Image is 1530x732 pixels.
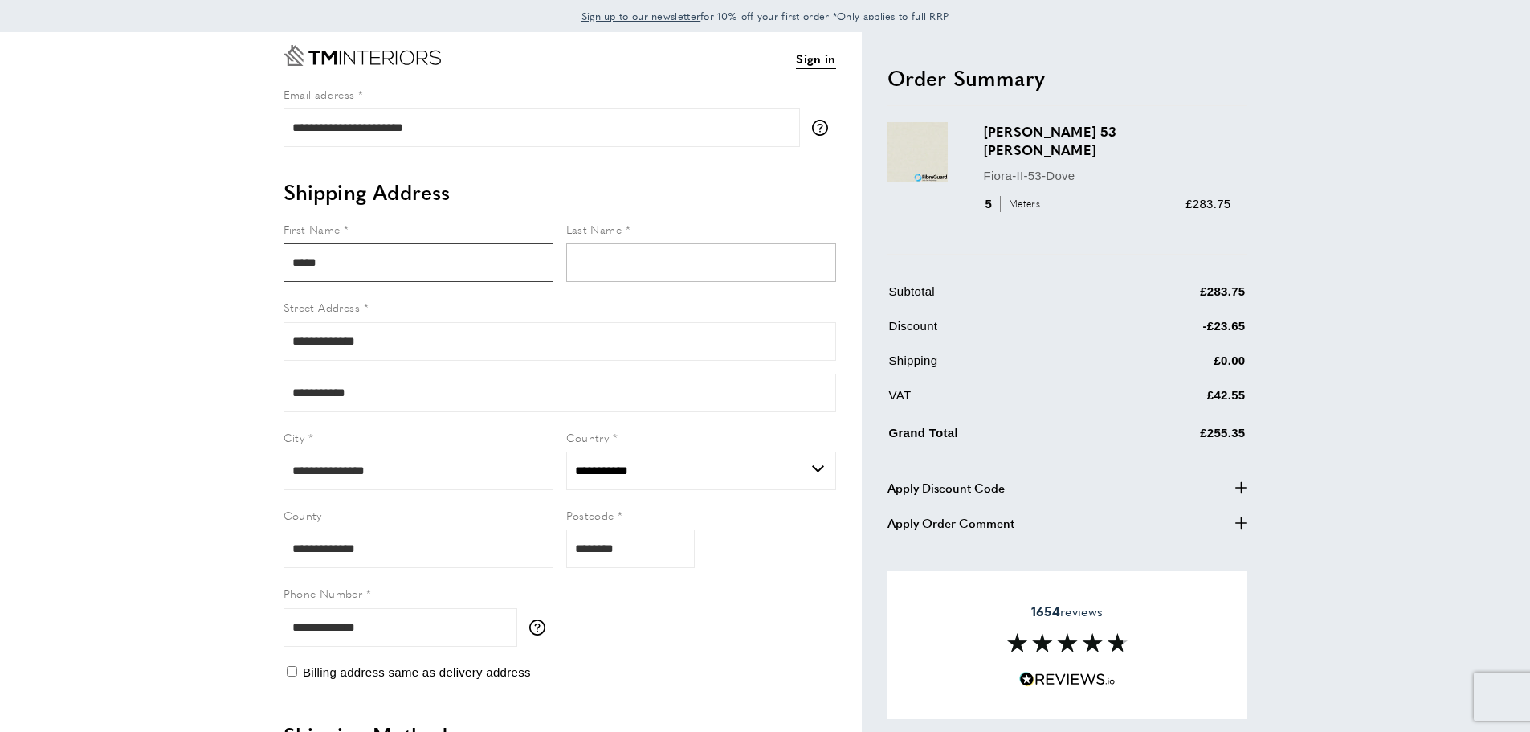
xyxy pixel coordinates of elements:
td: £42.55 [1105,386,1246,417]
td: £283.75 [1105,282,1246,313]
div: 5 [984,194,1046,214]
td: Shipping [889,351,1104,382]
span: City [284,429,305,445]
h3: [PERSON_NAME] 53 [PERSON_NAME] [984,122,1231,159]
a: Sign in [796,49,835,69]
span: Last Name [566,221,622,237]
a: Sign up to our newsletter [581,8,701,24]
span: Phone Number [284,585,363,601]
span: Postcode [566,507,614,523]
td: Discount [889,317,1104,348]
img: Reviews.io 5 stars [1019,672,1116,687]
td: Subtotal [889,282,1104,313]
img: Fiora II 53 Dove [887,122,948,182]
strong: 1654 [1031,602,1060,620]
td: VAT [889,386,1104,417]
a: Go to Home page [284,45,441,66]
td: Grand Total [889,420,1104,455]
span: Email address [284,86,355,102]
span: Country [566,429,610,445]
span: Meters [1000,196,1044,211]
h2: Shipping Address [284,178,836,207]
span: reviews [1031,603,1103,620]
img: Reviews section [1007,633,1128,652]
span: Apply Discount Code [887,478,1005,497]
button: More information [812,120,836,136]
input: Billing address same as delivery address [287,666,297,677]
span: First Name [284,221,341,237]
span: Sign up to our newsletter [581,9,701,23]
span: for 10% off your first order *Only applies to full RRP [581,9,949,23]
td: £0.00 [1105,351,1246,382]
td: £255.35 [1105,420,1246,455]
span: County [284,507,322,523]
td: -£23.65 [1105,317,1246,348]
span: Billing address same as delivery address [303,665,531,679]
span: £283.75 [1185,197,1230,211]
h2: Order Summary [887,63,1247,92]
p: Fiora-II-53-Dove [984,166,1231,186]
span: Apply Order Comment [887,513,1014,533]
button: More information [529,620,553,636]
span: Street Address [284,299,361,315]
